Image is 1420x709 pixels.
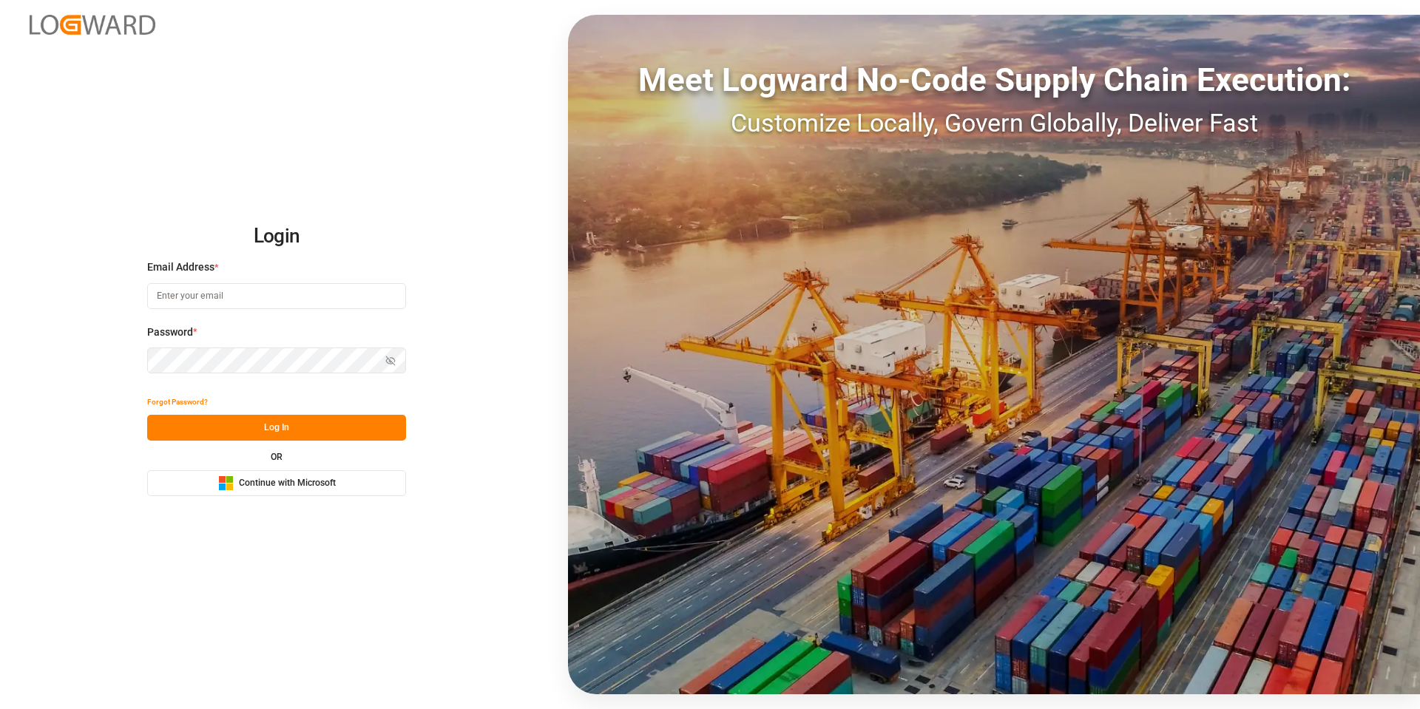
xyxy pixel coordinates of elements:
[568,55,1420,104] div: Meet Logward No-Code Supply Chain Execution:
[147,283,406,309] input: Enter your email
[147,259,214,275] span: Email Address
[147,415,406,441] button: Log In
[147,389,208,415] button: Forgot Password?
[568,104,1420,142] div: Customize Locally, Govern Globally, Deliver Fast
[147,213,406,260] h2: Login
[271,452,283,461] small: OR
[30,15,155,35] img: Logward_new_orange.png
[239,477,336,490] span: Continue with Microsoft
[147,325,193,340] span: Password
[147,470,406,496] button: Continue with Microsoft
